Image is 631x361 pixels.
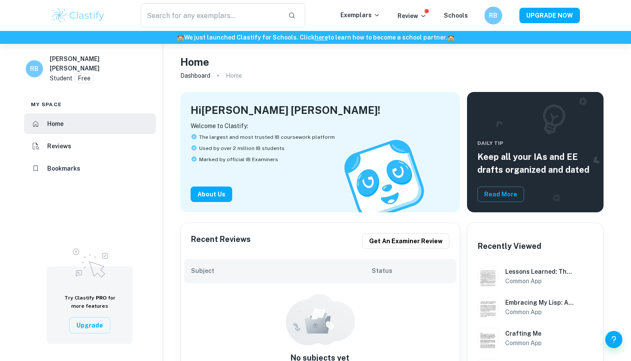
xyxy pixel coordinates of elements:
a: Dashboard [180,70,210,82]
h6: Recently Viewed [478,240,541,252]
h6: RB [30,64,39,73]
span: 🏫 [447,34,455,41]
h6: Try Clastify for more features [57,294,122,310]
span: Daily Tip [477,139,593,147]
button: RB [484,6,502,24]
h6: Status [372,266,449,275]
p: Review [397,11,427,21]
img: Clastify logo [51,7,106,24]
button: UPGRADE NOW [519,8,580,23]
img: undefined Common App example thumbnail: Crafting Me [478,328,498,349]
h6: Reviews [47,141,71,151]
h6: Embracing My Lisp: A Journey of Resilience and Self-Discovery [505,298,574,307]
h6: Bookmarks [47,164,80,173]
a: undefined Common App example thumbnail: Embracing My Lisp: A Journey of ResilienEmbracing My Lisp... [474,294,596,321]
span: Marked by official IB Examiners [199,156,278,163]
h6: Subject [191,266,372,275]
h6: [PERSON_NAME] [PERSON_NAME] [50,54,112,73]
p: Student [50,73,73,83]
button: Read More [477,187,524,202]
span: My space [31,101,62,108]
h6: Common App [505,338,574,348]
button: Get an examiner review [362,233,449,249]
a: Reviews [24,136,156,156]
span: Used by over 2 million IB students [199,144,285,152]
h4: Hi [PERSON_NAME] [PERSON_NAME] ! [191,102,380,118]
img: undefined Common App example thumbnail: Embracing My Lisp: A Journey of Resilien [478,297,498,318]
button: About Us [191,187,232,202]
h6: Home [47,119,64,128]
p: Home [226,71,242,80]
img: undefined Common App example thumbnail: Lessons Learned: The Impact of Family Ca [478,266,498,287]
h6: Common App [505,307,574,317]
h5: Keep all your IAs and EE drafts organized and dated [477,150,593,176]
h6: Common App [505,276,574,286]
p: Exemplars [340,10,380,20]
h4: Home [180,54,209,70]
h6: Recent Reviews [191,233,251,249]
p: Welcome to Clastify: [191,121,450,131]
a: Home [24,113,156,134]
a: Bookmarks [24,158,156,179]
span: PRO [96,295,107,301]
button: Help and Feedback [605,331,622,348]
h6: We just launched Clastify for Schools. Click to learn how to become a school partner. [2,33,629,42]
h6: RB [488,11,498,21]
span: The largest and most trusted IB coursework platform [199,133,335,141]
a: Schools [444,12,468,19]
a: undefined Common App example thumbnail: Crafting MeCrafting Me Common App [474,324,596,352]
a: undefined Common App example thumbnail: Lessons Learned: The Impact of Family CaLessons Learned: ... [474,263,596,290]
input: Search for any exemplars... [141,3,281,28]
h6: Crafting Me [505,329,574,338]
img: Upgrade to Pro [68,243,111,280]
a: here [315,34,328,41]
h6: Lessons Learned: The Impact of Family Camp [505,267,574,276]
button: Upgrade [69,317,110,333]
p: Free [78,73,91,83]
span: 🏫 [177,34,184,41]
